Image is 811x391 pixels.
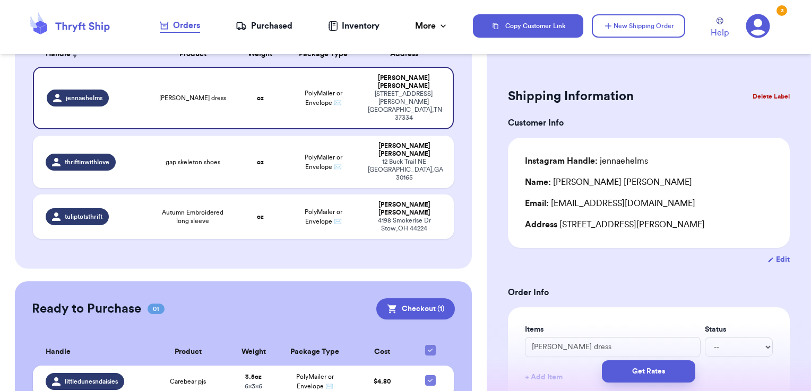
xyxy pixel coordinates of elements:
button: New Shipping Order [592,14,685,38]
a: Purchased [236,20,292,32]
button: Delete Label [748,85,794,108]
span: PolyMailer or Envelope ✉️ [305,154,342,170]
th: Address [361,41,454,67]
span: PolyMailer or Envelope ✉️ [305,209,342,225]
span: Name: [525,178,551,186]
strong: 3.5 oz [245,374,262,380]
th: Package Type [278,339,352,366]
strong: oz [257,159,264,165]
a: Orders [160,19,200,33]
div: [STREET_ADDRESS][PERSON_NAME] [GEOGRAPHIC_DATA] , TN 37334 [368,90,441,122]
span: thriftinwithlove [65,158,109,166]
span: Email: [525,199,549,208]
button: Sort ascending [71,48,79,60]
span: Handle [46,346,71,358]
span: Handle [46,49,71,60]
span: 01 [148,304,165,314]
span: [PERSON_NAME] dress [159,94,226,102]
span: jennaehelms [66,94,102,102]
div: More [415,20,448,32]
strong: oz [257,214,264,220]
div: 4198 Smokerise Dr Stow , OH 44224 [368,217,442,233]
span: PolyMailer or Envelope ✉️ [296,374,334,389]
label: Status [705,324,773,335]
th: Cost [352,339,413,366]
div: [PERSON_NAME] [PERSON_NAME] [525,176,692,189]
button: Get Rates [602,360,695,383]
span: PolyMailer or Envelope ✉️ [305,90,342,106]
div: Orders [160,19,200,32]
div: [EMAIL_ADDRESS][DOMAIN_NAME] [525,197,773,210]
span: $ 4.80 [374,378,391,385]
div: [STREET_ADDRESS][PERSON_NAME] [525,218,773,231]
th: Package Type [286,41,361,67]
h2: Ready to Purchase [32,300,141,317]
span: gap skeleton shoes [166,158,220,166]
div: jennaehelms [525,155,648,167]
span: Address [525,220,557,229]
span: 6 x 3 x 6 [245,383,262,389]
span: littledunesndaisies [65,377,118,386]
strong: oz [257,95,264,101]
button: Edit [767,254,790,265]
h2: Shipping Information [508,88,634,105]
span: Help [711,26,729,39]
h3: Customer Info [508,117,790,129]
div: [PERSON_NAME] [PERSON_NAME] [368,201,442,217]
div: 12 Buck Trail NE [GEOGRAPHIC_DATA] , GA 30165 [368,158,442,182]
a: Inventory [328,20,379,32]
div: 3 [777,5,787,16]
button: Copy Customer Link [473,14,583,38]
a: Help [711,17,729,39]
th: Weight [235,41,286,67]
span: Autumn Embroidered long sleeve [157,208,229,225]
label: Items [525,324,701,335]
th: Product [147,339,229,366]
div: [PERSON_NAME] [PERSON_NAME] [368,74,441,90]
th: Product [151,41,235,67]
th: Weight [229,339,278,366]
div: [PERSON_NAME] [PERSON_NAME] [368,142,442,158]
h3: Order Info [508,286,790,299]
span: Instagram Handle: [525,157,598,165]
a: 3 [746,14,770,38]
span: tuliptotsthrift [65,212,102,221]
button: Checkout (1) [376,298,455,319]
span: Carebear pjs [170,377,206,386]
